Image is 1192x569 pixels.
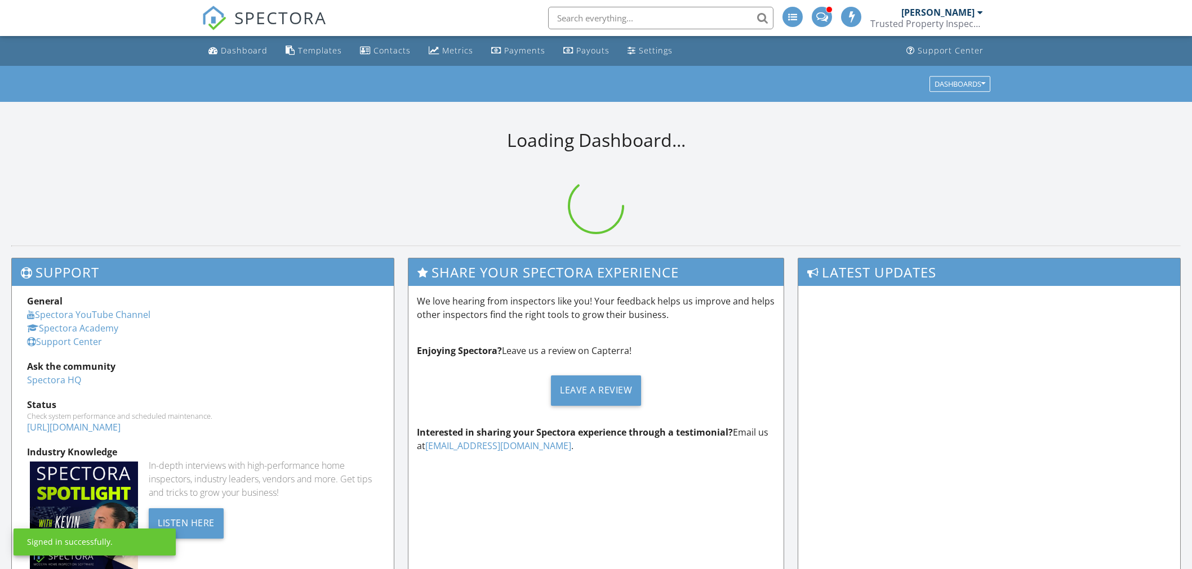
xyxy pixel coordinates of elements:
div: Status [27,398,379,411]
div: Support Center [918,45,984,56]
a: Templates [281,41,346,61]
a: [URL][DOMAIN_NAME] [27,421,121,433]
p: Leave us a review on Capterra! [417,344,775,357]
a: Payouts [559,41,614,61]
div: Listen Here [149,508,224,539]
span: SPECTORA [234,6,327,29]
h3: Share Your Spectora Experience [408,258,784,286]
a: Spectora Academy [27,322,118,334]
a: Settings [623,41,677,61]
div: Contacts [373,45,411,56]
a: Payments [487,41,550,61]
h3: Support [12,258,394,286]
div: Dashboards [935,80,985,88]
strong: Enjoying Spectora? [417,344,502,357]
div: Trusted Property Inspections, LLC [870,18,983,29]
div: Signed in successfully. [27,536,113,548]
div: Metrics [442,45,473,56]
div: Dashboard [221,45,268,56]
p: Email us at . [417,425,775,452]
div: Settings [639,45,673,56]
div: Check system performance and scheduled maintenance. [27,411,379,420]
a: Metrics [424,41,478,61]
p: We love hearing from inspectors like you! Your feedback helps us improve and helps other inspecto... [417,294,775,321]
div: Leave a Review [551,375,641,406]
div: Industry Knowledge [27,445,379,459]
div: Payments [504,45,545,56]
button: Dashboards [929,76,990,92]
a: Support Center [902,41,988,61]
div: Templates [298,45,342,56]
a: SPECTORA [202,15,327,39]
a: Spectora YouTube Channel [27,308,150,321]
strong: Interested in sharing your Spectora experience through a testimonial? [417,426,733,438]
input: Search everything... [548,7,773,29]
img: The Best Home Inspection Software - Spectora [202,6,226,30]
div: In-depth interviews with high-performance home inspectors, industry leaders, vendors and more. Ge... [149,459,379,499]
div: [PERSON_NAME] [901,7,975,18]
a: Listen Here [149,516,224,528]
a: [EMAIL_ADDRESS][DOMAIN_NAME] [425,440,571,452]
a: Leave a Review [417,366,775,414]
a: Dashboard [204,41,272,61]
div: Payouts [576,45,610,56]
a: Support Center [27,335,102,348]
div: Ask the community [27,360,379,373]
strong: General [27,295,63,307]
h3: Latest Updates [798,258,1180,286]
a: Contacts [355,41,415,61]
a: Spectora HQ [27,374,81,386]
